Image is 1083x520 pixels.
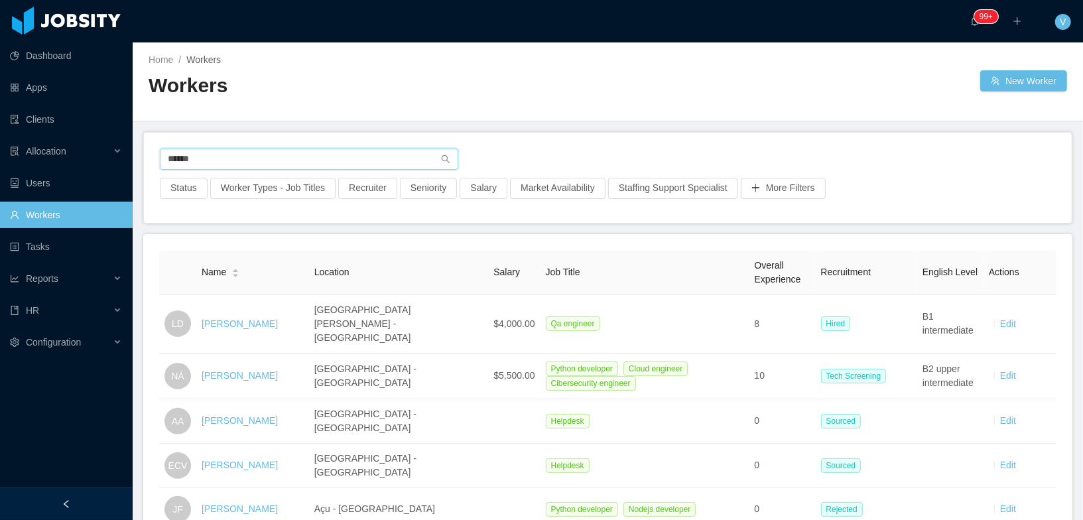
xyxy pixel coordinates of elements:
[546,316,600,331] span: Qa engineer
[171,363,184,389] span: NÁ
[400,178,457,199] button: Seniority
[1000,370,1016,381] a: Edit
[314,267,350,277] span: Location
[821,460,867,470] a: Sourced
[821,502,863,517] span: Rejected
[441,155,450,164] i: icon: search
[172,310,184,337] span: LD
[623,361,688,376] span: Cloud engineer
[749,444,816,488] td: 0
[202,460,278,470] a: [PERSON_NAME]
[923,267,978,277] span: English Level
[26,305,39,316] span: HR
[821,267,871,277] span: Recruitment
[232,267,239,271] i: icon: caret-up
[821,369,887,383] span: Tech Screening
[546,458,590,473] span: Helpdesk
[309,399,489,444] td: [GEOGRAPHIC_DATA] - [GEOGRAPHIC_DATA]
[546,361,618,376] span: Python developer
[821,458,861,473] span: Sourced
[232,272,239,276] i: icon: caret-down
[1000,415,1016,426] a: Edit
[202,415,278,426] a: [PERSON_NAME]
[10,274,19,283] i: icon: line-chart
[546,267,580,277] span: Job Title
[10,202,122,228] a: icon: userWorkers
[26,273,58,284] span: Reports
[202,370,278,381] a: [PERSON_NAME]
[210,178,336,199] button: Worker Types - Job Titles
[980,70,1067,92] button: icon: usergroup-addNew Worker
[510,178,605,199] button: Market Availability
[493,370,535,381] span: $5,500.00
[821,318,856,328] a: Hired
[546,414,590,428] span: Helpdesk
[26,146,66,157] span: Allocation
[749,399,816,444] td: 0
[749,354,816,399] td: 10
[970,17,980,26] i: icon: bell
[493,318,535,329] span: $4,000.00
[460,178,507,199] button: Salary
[26,337,81,348] span: Configuration
[202,503,278,514] a: [PERSON_NAME]
[749,295,816,354] td: 8
[546,502,618,517] span: Python developer
[1000,503,1016,514] a: Edit
[10,42,122,69] a: icon: pie-chartDashboard
[821,503,868,514] a: Rejected
[202,318,278,329] a: [PERSON_NAME]
[309,444,489,488] td: [GEOGRAPHIC_DATA] - [GEOGRAPHIC_DATA]
[10,233,122,260] a: icon: profileTasks
[202,265,226,279] span: Name
[974,10,998,23] sup: 302
[1000,460,1016,470] a: Edit
[1013,17,1022,26] i: icon: plus
[608,178,738,199] button: Staffing Support Specialist
[172,408,184,434] span: AA
[989,267,1019,277] span: Actions
[917,354,984,399] td: B2 upper intermediate
[10,147,19,156] i: icon: solution
[821,370,892,381] a: Tech Screening
[755,260,801,285] span: Overall Experience
[1060,14,1066,30] span: V
[309,354,489,399] td: [GEOGRAPHIC_DATA] - [GEOGRAPHIC_DATA]
[741,178,826,199] button: icon: plusMore Filters
[546,376,636,391] span: Cibersecurity engineer
[338,178,397,199] button: Recruiter
[821,414,861,428] span: Sourced
[623,502,696,517] span: Nodejs developer
[160,178,208,199] button: Status
[10,306,19,315] i: icon: book
[231,267,239,276] div: Sort
[309,295,489,354] td: [GEOGRAPHIC_DATA][PERSON_NAME] - [GEOGRAPHIC_DATA]
[10,74,122,101] a: icon: appstoreApps
[186,54,221,65] span: Workers
[1000,318,1016,329] a: Edit
[149,54,173,65] a: Home
[10,338,19,347] i: icon: setting
[10,106,122,133] a: icon: auditClients
[149,72,608,99] h2: Workers
[168,452,188,479] span: ECV
[821,415,867,426] a: Sourced
[821,316,851,331] span: Hired
[917,295,984,354] td: B1 intermediate
[178,54,181,65] span: /
[493,267,520,277] span: Salary
[10,170,122,196] a: icon: robotUsers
